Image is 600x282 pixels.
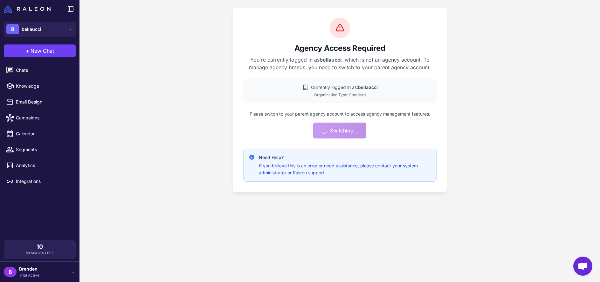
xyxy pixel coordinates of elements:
[4,5,51,13] img: Raleon Logo
[3,143,77,156] a: Segments
[16,67,72,74] span: Chats
[16,130,72,137] span: Calendar
[6,24,19,34] div: B
[313,123,366,138] button: Switching...
[19,265,39,272] span: Brenden
[16,162,72,169] span: Analytics
[16,114,72,121] span: Campaigns
[243,43,437,53] h2: Agency Access Required
[3,175,77,188] a: Integrations
[311,84,378,91] span: Currently logged in as:
[320,57,341,63] strong: bellaucci
[358,84,378,90] strong: bellaucci
[248,92,431,98] div: Organization Type: Standard
[4,22,76,37] button: Bbellaucci
[3,159,77,172] a: Analytics
[26,47,29,55] span: +
[243,111,437,117] p: Please switch to your parent agency account to access agency management features.
[3,111,77,124] a: Campaigns
[19,272,39,278] span: Trial Active
[4,44,76,57] button: +New Chat
[31,47,54,55] span: New Chat
[4,267,17,277] div: B
[243,56,437,71] p: You're currently logged in as , which is not an agency account. To manage agency brands, you need...
[573,257,592,276] a: Open chat
[3,64,77,77] a: Chats
[3,127,77,140] a: Calendar
[22,26,41,33] span: bellaucci
[16,178,72,185] span: Integrations
[16,146,72,153] span: Segments
[26,251,54,255] span: Messages Left
[16,98,72,105] span: Email Design
[4,5,53,13] a: Raleon Logo
[3,95,77,109] a: Email Design
[259,154,431,161] h4: Need Help?
[259,162,431,176] p: If you believe this is an error or need assistance, please contact your system administrator or R...
[16,83,72,90] span: Knowledge
[37,244,43,250] span: 10
[3,79,77,93] a: Knowledge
